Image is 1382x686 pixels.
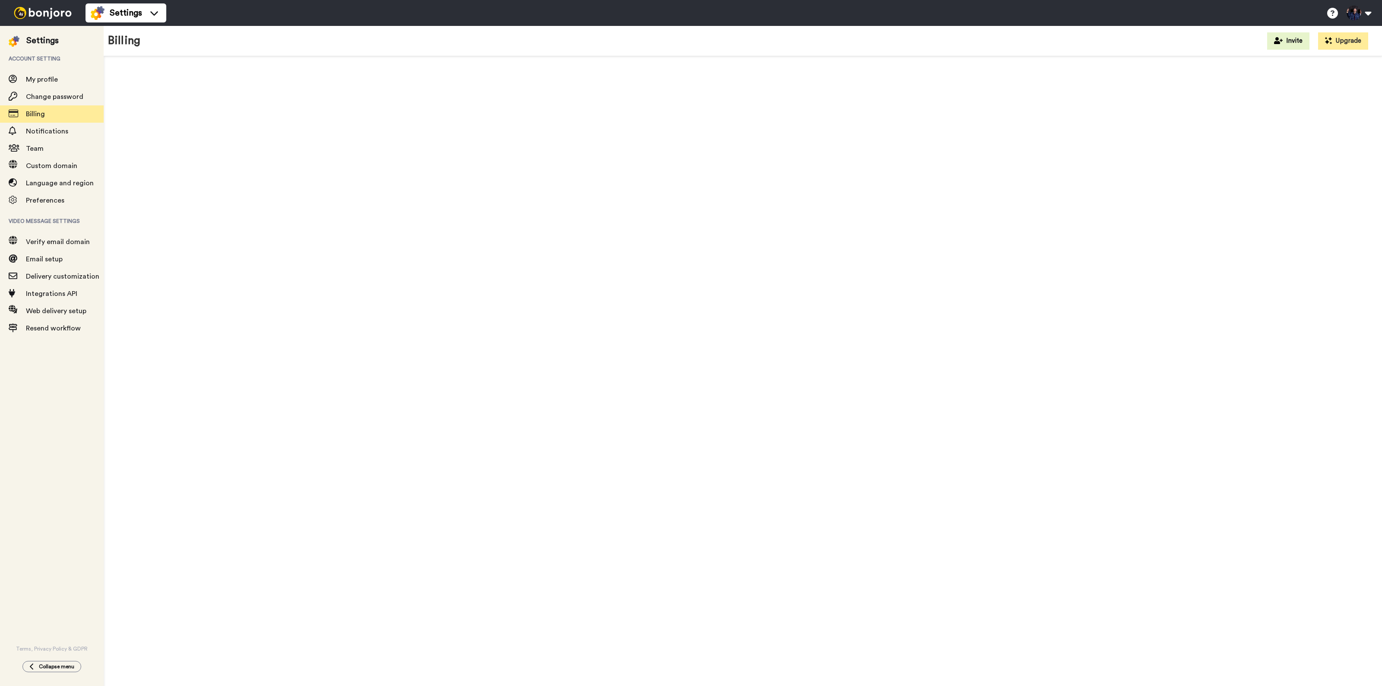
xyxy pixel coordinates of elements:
[26,290,77,297] span: Integrations API
[1318,32,1368,50] button: Upgrade
[26,76,58,83] span: My profile
[22,661,81,672] button: Collapse menu
[26,238,90,245] span: Verify email domain
[26,256,63,263] span: Email setup
[26,162,77,169] span: Custom domain
[10,7,75,19] img: bj-logo-header-white.svg
[26,145,44,152] span: Team
[110,7,142,19] span: Settings
[39,663,74,670] span: Collapse menu
[26,128,68,135] span: Notifications
[91,6,105,20] img: settings-colored.svg
[26,35,59,47] div: Settings
[26,308,86,314] span: Web delivery setup
[108,35,140,47] h1: Billing
[26,180,94,187] span: Language and region
[26,93,83,100] span: Change password
[26,197,64,204] span: Preferences
[9,36,19,47] img: settings-colored.svg
[1267,32,1309,50] button: Invite
[26,325,81,332] span: Resend workflow
[26,273,99,280] span: Delivery customization
[26,111,45,118] span: Billing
